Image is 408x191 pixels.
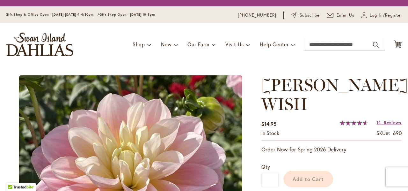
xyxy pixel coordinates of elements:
[376,119,402,126] a: 11 Reviews
[393,130,402,137] div: 690
[291,12,320,19] a: Subscribe
[238,12,276,19] a: [PHONE_NUMBER]
[376,130,390,136] strong: SKU
[300,12,320,19] span: Subscribe
[225,41,244,48] span: Visit Us
[161,41,171,48] span: New
[376,119,381,126] span: 11
[6,12,99,17] span: Gift Shop & Office Open - [DATE]-[DATE] 9-4:30pm /
[133,41,145,48] span: Shop
[261,130,279,136] span: In stock
[340,120,368,126] div: 93%
[187,41,209,48] span: Our Farm
[361,12,402,19] a: Log In/Register
[261,146,402,153] p: Order Now for Spring 2026 Delivery
[370,12,402,19] span: Log In/Register
[261,130,279,137] div: Availability
[384,119,402,126] span: Reviews
[373,40,379,50] button: Search
[261,163,270,170] span: Qty
[260,41,289,48] span: Help Center
[327,12,355,19] a: Email Us
[5,168,23,186] iframe: Launch Accessibility Center
[337,12,355,19] span: Email Us
[6,33,73,56] a: store logo
[261,120,276,127] span: $14.95
[99,12,155,17] span: Gift Shop Open - [DATE] 10-3pm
